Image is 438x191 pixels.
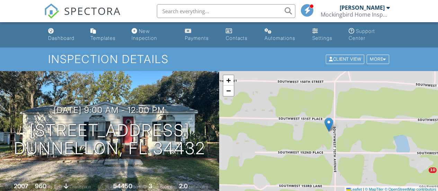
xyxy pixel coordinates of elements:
img: Marker [324,118,333,132]
div: 2.0 [179,182,188,190]
div: Contacts [226,35,248,41]
a: Templates [88,25,123,45]
span: SPECTORA [64,3,121,18]
a: Client View [325,56,366,61]
iframe: Intercom live chat [414,167,431,184]
span: Lot Size [98,184,112,189]
div: New Inspection [132,28,157,41]
a: SPECTORA [44,9,121,24]
span: sq. ft. [47,184,57,189]
a: Dashboard [45,25,82,45]
div: Automations [265,35,295,41]
div: Dashboard [48,35,74,41]
a: New Inspection [129,25,177,45]
div: Support Center [349,28,375,41]
span: bedrooms [153,184,172,189]
div: 2007 [14,182,28,190]
span: crawlspace [70,184,91,189]
span: + [226,76,231,85]
a: Payments [182,25,217,45]
div: Payments [185,35,209,41]
h3: [DATE] 9:00 am - 12:00 pm [54,105,165,115]
a: Zoom in [223,75,234,86]
div: 3 [149,182,152,190]
div: 960 [35,182,46,190]
input: Search everything... [157,4,295,18]
a: Contacts [223,25,256,45]
div: Templates [90,35,116,41]
div: Client View [326,55,364,64]
a: Settings [310,25,340,45]
img: The Best Home Inspection Software - Spectora [44,3,59,19]
span: 10 [429,167,437,173]
span: bathrooms [189,184,208,189]
div: 54450 [113,182,132,190]
div: Mockingbird Home Inspections LLC [321,11,390,18]
h1: [STREET_ADDRESS] Dunnellon, FL 34432 [14,121,205,158]
span: Built [5,184,13,189]
a: Automations (Basic) [262,25,304,45]
h1: Inspection Details [48,53,390,65]
a: Zoom out [223,86,234,96]
span: sq.ft. [133,184,142,189]
div: Settings [312,35,332,41]
div: [PERSON_NAME] [340,4,385,11]
span: − [226,86,231,95]
a: Support Center [346,25,393,45]
div: More [367,55,389,64]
